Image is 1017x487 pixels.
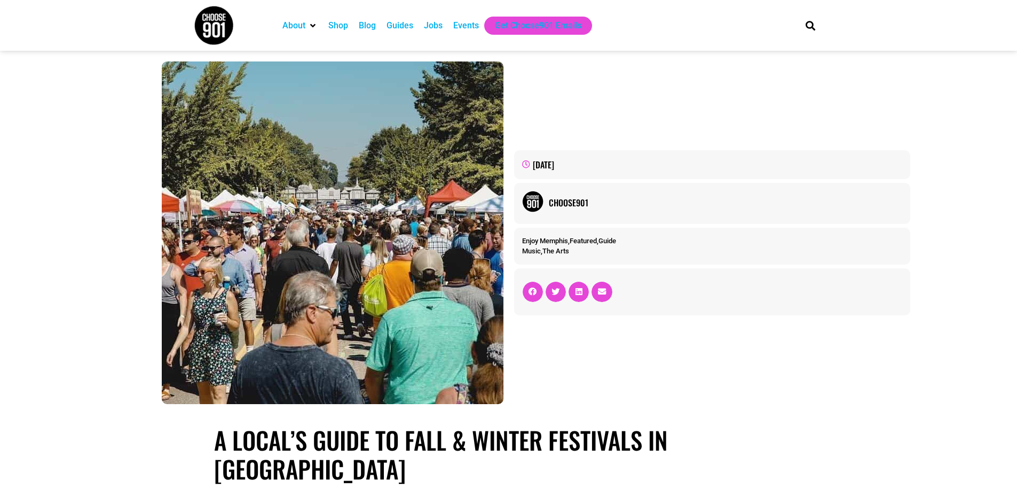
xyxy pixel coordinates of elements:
div: Search [801,17,819,34]
div: Share on linkedin [569,282,589,302]
a: Music [522,247,541,255]
a: Enjoy Memphis [522,237,568,245]
a: The Arts [542,247,569,255]
a: Blog [359,19,376,32]
a: Guides [387,19,413,32]
img: Picture of Choose901 [522,191,543,212]
a: Get Choose901 Emails [495,19,581,32]
span: , , [522,237,616,245]
time: [DATE] [533,158,554,171]
div: Share on facebook [523,282,543,302]
a: Guide [598,237,616,245]
nav: Main nav [277,17,787,35]
div: Share on email [592,282,612,302]
div: Share on twitter [546,282,566,302]
span: , [522,247,569,255]
a: Jobs [424,19,443,32]
a: Events [453,19,479,32]
a: Shop [328,19,348,32]
a: About [282,19,305,32]
a: Choose901 [549,196,902,209]
a: Featured [570,237,597,245]
div: About [277,17,323,35]
h1: A Local’s Guide to Fall & Winter Festivals in [GEOGRAPHIC_DATA] [214,426,803,483]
